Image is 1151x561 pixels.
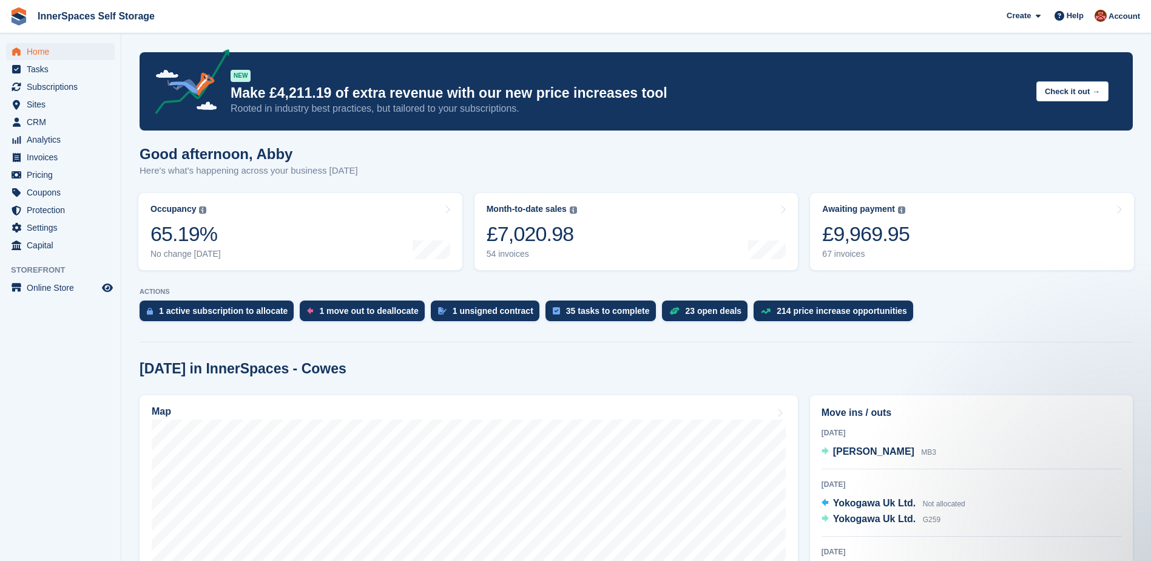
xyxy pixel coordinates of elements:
[1007,10,1031,22] span: Create
[300,301,430,327] a: 1 move out to deallocate
[566,306,650,316] div: 35 tasks to complete
[662,301,754,327] a: 23 open deals
[822,546,1121,557] div: [DATE]
[777,306,907,316] div: 214 price increase opportunities
[231,70,251,82] div: NEW
[307,307,313,314] img: move_outs_to_deallocate_icon-f764333ba52eb49d3ac5e1228854f67142a1ed5810a6f6cc68b1a99e826820c5.svg
[474,193,798,270] a: Month-to-date sales £7,020.98 54 invoices
[27,114,100,131] span: CRM
[1036,81,1109,101] button: Check it out →
[27,219,100,236] span: Settings
[140,146,358,162] h1: Good afternoon, Abby
[27,131,100,148] span: Analytics
[27,96,100,113] span: Sites
[147,307,153,315] img: active_subscription_to_allocate_icon-d502201f5373d7db506a760aba3b589e785aa758c864c3986d89f69b8ff3...
[100,280,115,295] a: Preview store
[6,184,115,201] a: menu
[431,301,545,327] a: 1 unsigned contract
[27,61,100,78] span: Tasks
[822,479,1121,490] div: [DATE]
[140,288,1133,296] p: ACTIONS
[6,237,115,254] a: menu
[6,202,115,219] a: menu
[822,427,1121,438] div: [DATE]
[669,307,680,315] img: deal-1b604bf984904fb50ccaf53a9ad4b4a5d6e5aea283cecdc64d6e3604feb123c2.svg
[10,7,28,25] img: stora-icon-8386f47178a22dfd0bd8f6a31ec36ba5ce8667c1dd55bd0f319d3a0aa187defe.svg
[1109,10,1140,22] span: Account
[686,306,742,316] div: 23 open deals
[199,206,206,214] img: icon-info-grey-7440780725fd019a000dd9b08b2336e03edf1995a4989e88bcd33f0948082b44.svg
[822,512,940,528] a: Yokogawa Uk Ltd. G259
[6,131,115,148] a: menu
[921,448,936,457] span: MB3
[438,307,447,314] img: contract_signature_icon-13c848040528278c33f63329250d36e43548de30e8caae1d1a13099fd9432cc5.svg
[923,515,940,524] span: G259
[27,78,100,95] span: Subscriptions
[822,444,936,460] a: [PERSON_NAME] MB3
[27,279,100,296] span: Online Store
[152,406,171,417] h2: Map
[923,500,965,508] span: Not allocated
[1067,10,1084,22] span: Help
[27,43,100,60] span: Home
[570,206,577,214] img: icon-info-grey-7440780725fd019a000dd9b08b2336e03edf1995a4989e88bcd33f0948082b44.svg
[6,114,115,131] a: menu
[487,204,567,214] div: Month-to-date sales
[6,279,115,296] a: menu
[898,206,905,214] img: icon-info-grey-7440780725fd019a000dd9b08b2336e03edf1995a4989e88bcd33f0948082b44.svg
[6,78,115,95] a: menu
[833,514,916,524] span: Yokogawa Uk Ltd.
[138,193,462,270] a: Occupancy 65.19% No change [DATE]
[145,49,230,118] img: price-adjustments-announcement-icon-8257ccfd72463d97f412b2fc003d46551f7dbcb40ab6d574587a9cd5c0d94...
[833,498,916,508] span: Yokogawa Uk Ltd.
[27,149,100,166] span: Invoices
[754,301,919,327] a: 214 price increase opportunities
[27,166,100,183] span: Pricing
[231,84,1027,102] p: Make £4,211.19 of extra revenue with our new price increases tool
[553,307,560,314] img: task-75834270c22a3079a89374b754ae025e5fb1db73e45f91037f5363f120a921f8.svg
[27,237,100,254] span: Capital
[150,222,221,246] div: 65.19%
[545,301,662,327] a: 35 tasks to complete
[159,306,288,316] div: 1 active subscription to allocate
[1095,10,1107,22] img: Abby Tilley
[150,249,221,259] div: No change [DATE]
[822,249,910,259] div: 67 invoices
[27,202,100,219] span: Protection
[319,306,418,316] div: 1 move out to deallocate
[27,184,100,201] span: Coupons
[6,96,115,113] a: menu
[140,301,300,327] a: 1 active subscription to allocate
[6,43,115,60] a: menu
[761,308,771,314] img: price_increase_opportunities-93ffe204e8149a01c8c9dc8f82e8f89637d9d84a8eef4429ea346261dce0b2c0.svg
[822,204,895,214] div: Awaiting payment
[487,222,577,246] div: £7,020.98
[140,164,358,178] p: Here's what's happening across your business [DATE]
[6,149,115,166] a: menu
[140,361,346,377] h2: [DATE] in InnerSpaces - Cowes
[822,406,1121,420] h2: Move ins / outs
[231,102,1027,115] p: Rooted in industry best practices, but tailored to your subscriptions.
[33,6,160,26] a: InnerSpaces Self Storage
[453,306,533,316] div: 1 unsigned contract
[822,222,910,246] div: £9,969.95
[822,496,965,512] a: Yokogawa Uk Ltd. Not allocated
[150,204,196,214] div: Occupancy
[810,193,1134,270] a: Awaiting payment £9,969.95 67 invoices
[833,446,914,457] span: [PERSON_NAME]
[6,219,115,236] a: menu
[6,61,115,78] a: menu
[487,249,577,259] div: 54 invoices
[11,264,121,276] span: Storefront
[6,166,115,183] a: menu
